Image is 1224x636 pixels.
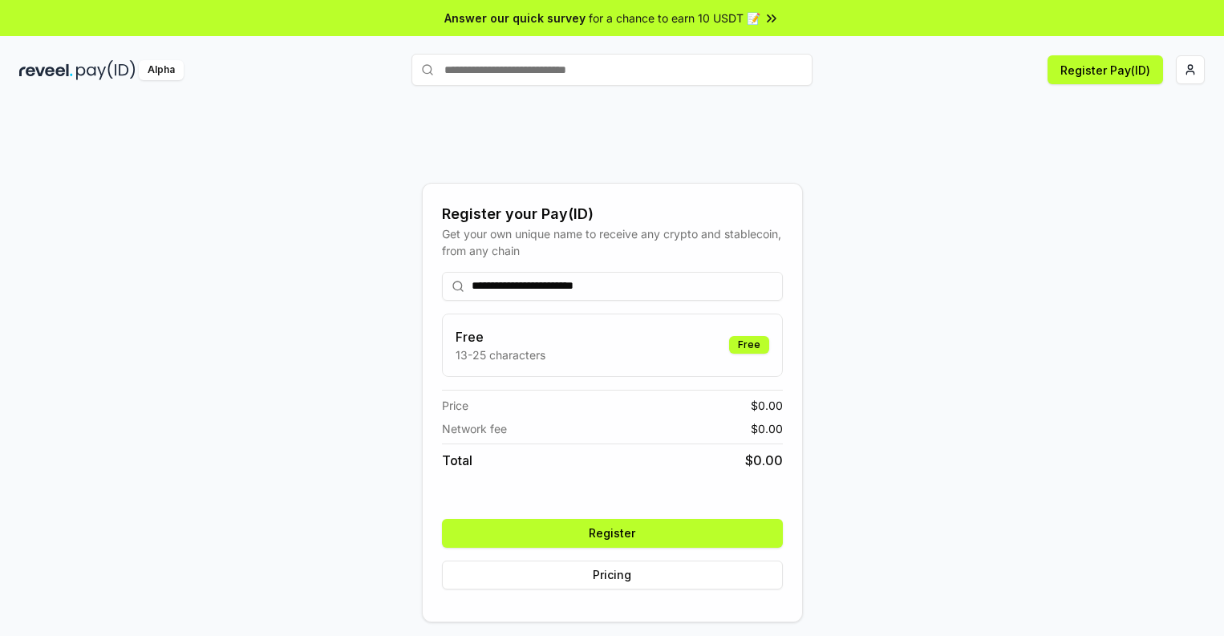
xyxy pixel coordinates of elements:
[19,60,73,80] img: reveel_dark
[751,420,783,437] span: $ 0.00
[442,519,783,548] button: Register
[442,561,783,589] button: Pricing
[442,451,472,470] span: Total
[76,60,136,80] img: pay_id
[139,60,184,80] div: Alpha
[751,397,783,414] span: $ 0.00
[442,420,507,437] span: Network fee
[456,327,545,346] h3: Free
[442,203,783,225] div: Register your Pay(ID)
[442,225,783,259] div: Get your own unique name to receive any crypto and stablecoin, from any chain
[589,10,760,26] span: for a chance to earn 10 USDT 📝
[442,397,468,414] span: Price
[745,451,783,470] span: $ 0.00
[456,346,545,363] p: 13-25 characters
[444,10,586,26] span: Answer our quick survey
[1048,55,1163,84] button: Register Pay(ID)
[729,336,769,354] div: Free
